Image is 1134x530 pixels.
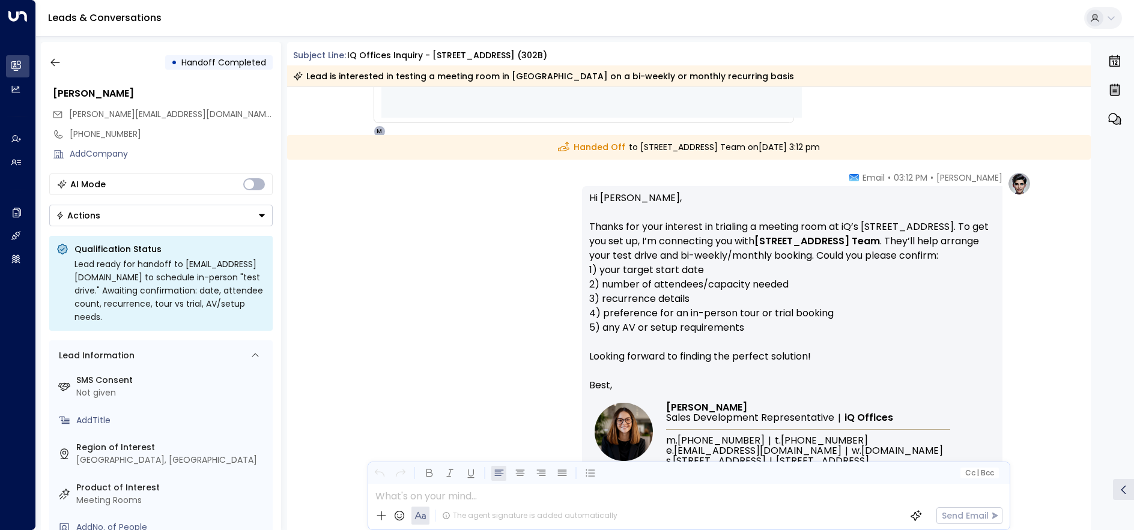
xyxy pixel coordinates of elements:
[930,172,933,184] span: •
[965,469,993,477] span: Cc Bcc
[69,108,273,121] span: nitika@cheatcoderealestate.com
[76,414,268,427] div: AddTitle
[56,210,100,221] div: Actions
[666,446,674,456] span: e.
[76,441,268,454] label: Region of Interest
[844,413,893,423] a: iQ Offices
[861,446,943,456] a: [DOMAIN_NAME]
[666,436,678,445] span: m.
[558,141,625,154] span: Handed Off
[55,349,135,362] div: Lead Information
[293,70,794,82] div: Lead is interested in testing a meeting room in [GEOGRAPHIC_DATA] on a bi-weekly or monthly recur...
[673,456,766,466] span: [STREET_ADDRESS]
[977,469,979,477] span: |
[69,108,274,120] span: [PERSON_NAME][EMAIL_ADDRESS][DOMAIN_NAME]
[347,49,547,62] div: iQ Offices Inquiry - [STREET_ADDRESS] (302B)
[76,387,268,399] div: Not given
[960,468,998,479] button: Cc|Bcc
[70,178,106,190] div: AI Mode
[666,413,834,423] span: Sales Development Representative
[936,172,1002,184] span: [PERSON_NAME]
[70,128,273,140] div: [PHONE_NUMBER]
[48,11,162,25] a: Leads & Conversations
[775,436,781,445] span: t.
[372,466,387,481] button: Undo
[49,205,273,226] div: Button group with a nested menu
[838,411,841,425] font: |
[768,434,771,448] font: |
[666,456,673,466] span: s.
[781,436,868,445] a: [PHONE_NUMBER]
[74,243,265,255] p: Qualification Status
[888,172,891,184] span: •
[53,86,273,101] div: [PERSON_NAME]
[769,454,772,468] font: |
[181,56,266,68] span: Handoff Completed
[287,135,1091,160] div: to [STREET_ADDRESS] Team on [DATE] 3:12 pm
[442,510,617,521] div: The agent signature is added automatically
[863,172,885,184] span: Email
[76,481,268,494] label: Product of Interest
[293,49,346,61] span: Subject Line:
[171,52,177,73] div: •
[76,374,268,387] label: SMS Consent
[374,125,386,137] div: M
[852,446,861,456] span: w.
[49,205,273,226] button: Actions
[754,234,880,248] strong: [STREET_ADDRESS] Team
[589,378,995,393] p: Best,
[1007,172,1031,196] img: profile-logo.png
[776,456,869,466] span: [STREET_ADDRESS]
[666,403,747,412] span: [PERSON_NAME]
[74,257,265,324] div: Lead ready for handoff to [EMAIL_ADDRESS][DOMAIN_NAME] to schedule in-person "test drive." Awaiti...
[70,148,273,160] div: AddCompany
[589,191,995,378] p: Hi [PERSON_NAME], Thanks for your interest in trialing a meeting room at iQ’s [STREET_ADDRESS]. T...
[76,454,268,466] div: [GEOGRAPHIC_DATA], [GEOGRAPHIC_DATA]
[678,436,765,445] a: [PHONE_NUMBER]
[894,172,927,184] span: 03:12 PM
[674,446,841,456] a: [EMAIL_ADDRESS][DOMAIN_NAME]
[845,444,848,458] font: |
[76,494,268,507] div: Meeting Rooms
[393,466,408,481] button: Redo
